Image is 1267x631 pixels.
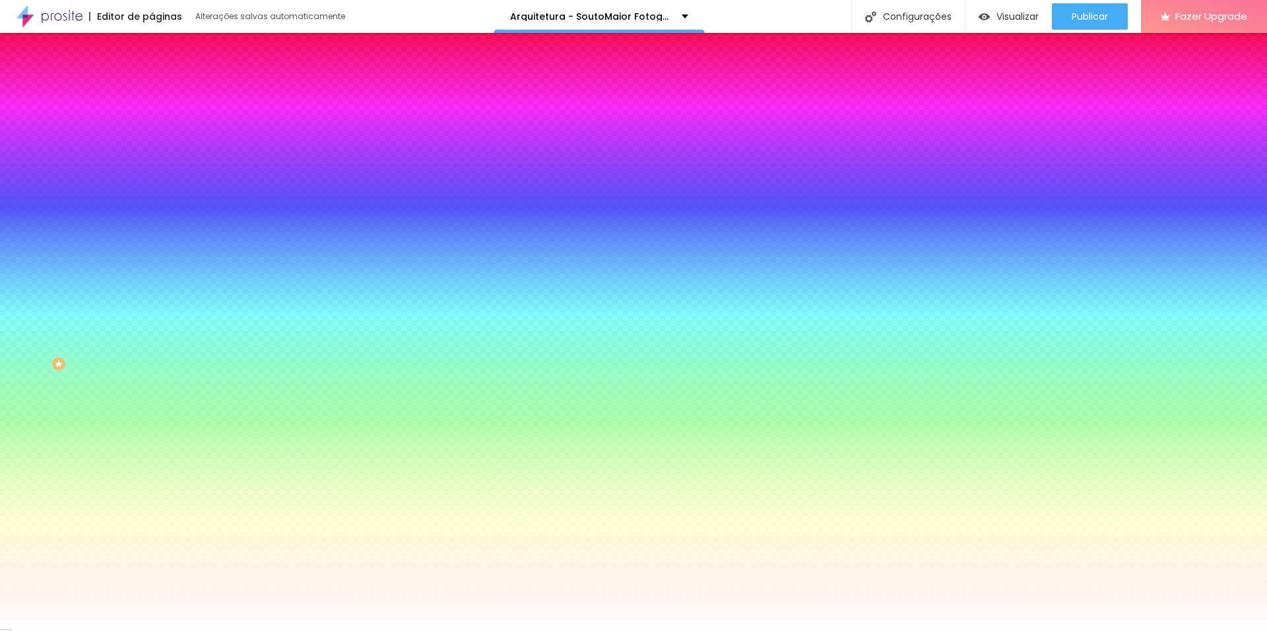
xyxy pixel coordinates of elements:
div: Alterações salvas automaticamente [195,13,347,20]
img: Icone [865,11,876,22]
span: Fazer Upgrade [1175,11,1247,22]
button: Publicar [1052,3,1128,30]
span: Publicar [1072,11,1108,22]
span: Visualizar [996,11,1039,22]
button: Visualizar [965,3,1052,30]
div: Editor de páginas [89,12,182,21]
p: Arquitetura - SoutoMaior Fotografia - 02 [510,12,672,21]
img: view-1.svg [979,11,990,22]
